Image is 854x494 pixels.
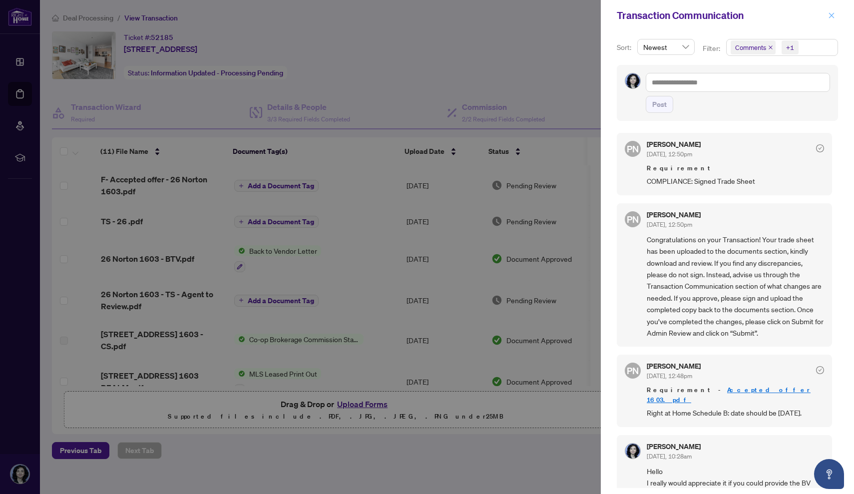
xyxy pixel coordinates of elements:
a: Accepted offer 1603.pdf [647,386,811,404]
span: close [768,45,773,50]
h5: [PERSON_NAME] [647,211,701,218]
span: [DATE], 12:50pm [647,150,692,158]
img: Profile Icon [625,444,640,459]
p: Filter: [703,43,722,54]
span: check-circle [816,366,824,374]
span: Right at Home Schedule B: date should be [DATE]. [647,407,824,419]
span: Requirement - [647,385,824,405]
img: Profile Icon [625,73,640,88]
span: close [828,12,835,19]
span: PN [627,212,639,226]
span: Comments [735,42,766,52]
span: check-circle [816,144,824,152]
p: Sort: [617,42,633,53]
h5: [PERSON_NAME] [647,141,701,148]
span: [DATE], 12:48pm [647,372,692,380]
div: +1 [786,42,794,52]
div: Transaction Communication [617,8,825,23]
button: Open asap [814,459,844,489]
span: Requirement [647,163,824,173]
h5: [PERSON_NAME] [647,363,701,370]
span: COMPLIANCE: Signed Trade Sheet [647,175,824,187]
span: [DATE], 10:28am [647,453,692,460]
h5: [PERSON_NAME] [647,443,701,450]
span: [DATE], 12:50pm [647,221,692,228]
span: Newest [643,39,689,54]
span: Congratulations on your Transaction! Your trade sheet has been uploaded to the documents section,... [647,234,824,339]
span: PN [627,364,639,378]
span: Comments [731,40,776,54]
span: PN [627,142,639,156]
button: Post [646,96,673,113]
